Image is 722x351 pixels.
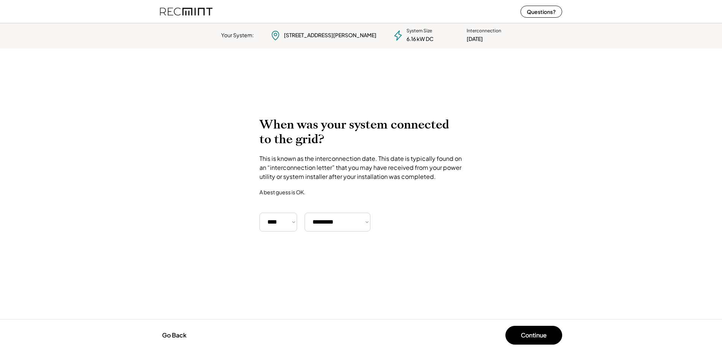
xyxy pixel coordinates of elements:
button: Continue [505,326,562,345]
div: This is known as the interconnection date. This date is typically found on an “interconnection le... [259,154,463,181]
div: 6.16 kW DC [407,35,434,43]
div: [STREET_ADDRESS][PERSON_NAME] [284,32,376,39]
div: A best guess is OK. [259,189,305,195]
div: Interconnection [467,28,501,34]
img: recmint-logotype%403x%20%281%29.jpeg [160,2,212,21]
div: [DATE] [467,35,483,43]
div: Your System: [221,32,254,39]
button: Go Back [160,327,189,343]
div: System Size [407,28,432,34]
button: Questions? [520,6,562,18]
h2: When was your system connected to the grid? [259,117,463,147]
